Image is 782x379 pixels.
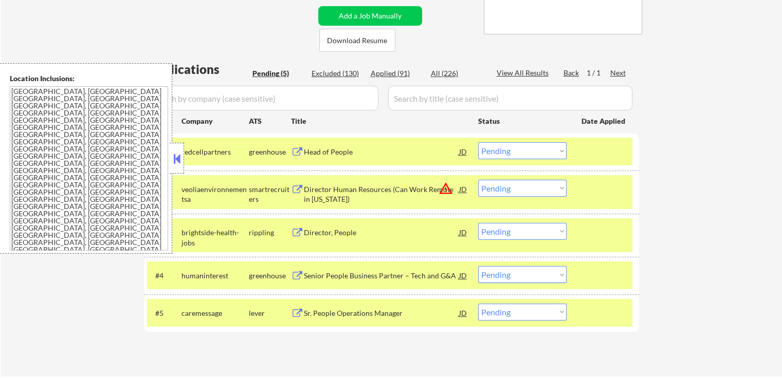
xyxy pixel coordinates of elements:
div: greenhouse [249,271,291,281]
div: Applications [147,63,249,75]
div: brightside-health-jobs [181,228,249,248]
div: lever [249,308,291,318]
input: Search by company (case sensitive) [147,86,378,110]
div: Location Inclusions: [10,73,168,84]
div: greenhouse [249,147,291,157]
div: humaninterest [181,271,249,281]
div: Senior People Business Partner – Tech and G&A [304,271,459,281]
div: 1 / 1 [587,68,610,78]
div: veoliaenvironnementsa [181,184,249,204]
div: Director Human Resources (Can Work Remote in [US_STATE]) [304,184,459,204]
div: All (226) [431,68,482,79]
div: smartrecruiters [249,184,291,204]
button: Add a Job Manually [318,6,422,26]
div: #4 [155,271,173,281]
div: JD [458,223,468,241]
div: JD [458,266,468,285]
div: JD [458,142,468,161]
div: Excluded (130) [312,68,363,79]
div: #5 [155,308,173,318]
div: redcellpartners [181,147,249,157]
div: View All Results [497,68,552,78]
div: Applied (91) [371,68,422,79]
div: Back [563,68,580,78]
div: caremessage [181,308,249,318]
div: Director, People [304,228,459,238]
button: Download Resume [319,29,395,52]
div: Company [181,116,249,126]
div: Next [610,68,627,78]
div: JD [458,180,468,198]
input: Search by title (case sensitive) [388,86,632,110]
div: Date Applied [581,116,627,126]
div: rippling [249,228,291,238]
div: Head of People [304,147,459,157]
div: Status [478,111,567,130]
div: ATS [249,116,291,126]
button: warning_amber [439,181,453,196]
div: Sr. People Operations Manager [304,308,459,318]
div: Pending (5) [252,68,304,79]
div: JD [458,304,468,322]
div: Title [291,116,468,126]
